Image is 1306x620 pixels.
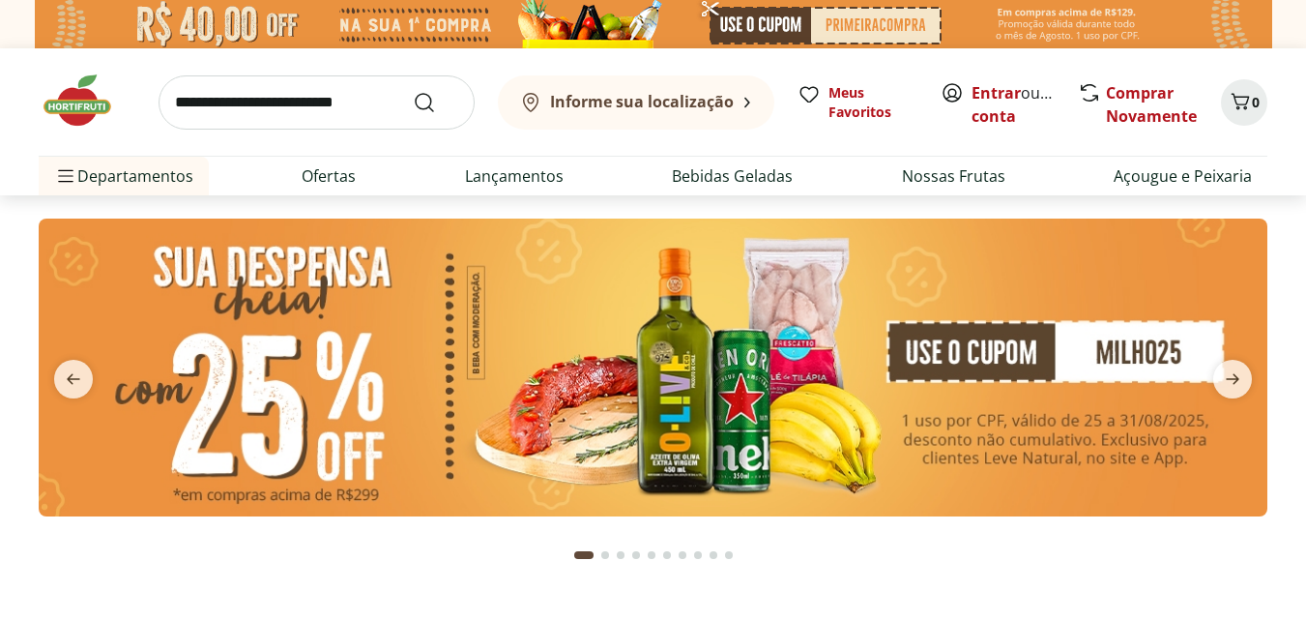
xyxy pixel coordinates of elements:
button: Go to page 5 from fs-carousel [644,532,659,578]
button: Go to page 6 from fs-carousel [659,532,675,578]
a: Criar conta [972,82,1078,127]
button: Go to page 8 from fs-carousel [690,532,706,578]
a: Comprar Novamente [1106,82,1197,127]
button: Current page from fs-carousel [570,532,597,578]
span: Departamentos [54,153,193,199]
a: Lançamentos [465,164,564,188]
a: Nossas Frutas [902,164,1005,188]
button: Submit Search [413,91,459,114]
button: Menu [54,153,77,199]
img: cupom [39,219,1267,517]
button: Go to page 2 from fs-carousel [597,532,613,578]
span: Meus Favoritos [828,83,917,122]
span: ou [972,81,1058,128]
a: Entrar [972,82,1021,103]
input: search [159,75,475,130]
button: Go to page 7 from fs-carousel [675,532,690,578]
a: Meus Favoritos [798,83,917,122]
a: Açougue e Peixaria [1114,164,1252,188]
button: previous [39,360,108,399]
button: Carrinho [1221,79,1267,126]
button: Go to page 9 from fs-carousel [706,532,721,578]
button: next [1198,360,1267,399]
img: Hortifruti [39,72,135,130]
button: Go to page 3 from fs-carousel [613,532,628,578]
a: Bebidas Geladas [672,164,793,188]
button: Go to page 4 from fs-carousel [628,532,644,578]
button: Go to page 10 from fs-carousel [721,532,737,578]
button: Informe sua localização [498,75,774,130]
a: Ofertas [302,164,356,188]
span: 0 [1252,93,1260,111]
b: Informe sua localização [550,91,734,112]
